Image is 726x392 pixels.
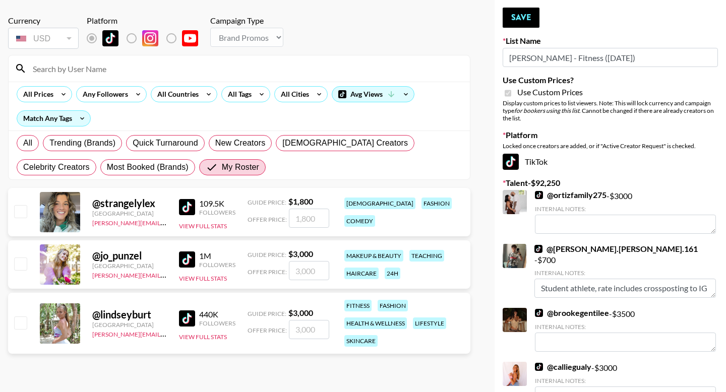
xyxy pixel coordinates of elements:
[17,87,55,102] div: All Prices
[199,199,235,209] div: 109.5K
[503,178,718,188] label: Talent - $ 92,250
[199,309,235,319] div: 440K
[179,310,195,326] img: TikTok
[517,87,583,97] span: Use Custom Prices
[503,154,718,170] div: TikTok
[535,308,609,318] a: @brookegentilee
[248,251,286,258] span: Guide Price:
[215,137,266,149] span: New Creators
[222,161,259,173] span: My Roster
[289,261,329,280] input: 3,000
[8,26,79,51] div: Currency is locked to USD
[222,87,254,102] div: All Tags
[503,75,718,85] label: Use Custom Prices?
[275,87,311,102] div: All Cities
[179,251,195,268] img: TikTok
[92,308,167,321] div: @ lindseyburt
[23,161,90,173] span: Celebrity Creators
[503,99,718,122] div: Display custom prices to list viewers. Note: This will lock currency and campaign type . Cannot b...
[289,320,329,339] input: 3,000
[385,268,400,279] div: 24h
[151,87,201,102] div: All Countries
[535,309,543,317] img: TikTok
[344,250,403,262] div: makeup & beauty
[344,300,372,311] div: fitness
[92,249,167,262] div: @ jo_punzel
[409,250,444,262] div: teaching
[133,137,198,149] span: Quick Turnaround
[503,36,718,46] label: List Name
[10,30,77,47] div: USD
[535,191,543,199] img: TikTok
[248,310,286,317] span: Guide Price:
[535,323,716,331] div: Internal Notes:
[535,205,716,213] div: Internal Notes:
[182,30,198,46] img: YouTube
[179,222,227,230] button: View Full Stats
[92,262,167,270] div: [GEOGRAPHIC_DATA]
[288,308,313,317] strong: $ 3,000
[199,251,235,261] div: 1M
[289,209,329,228] input: 1,800
[534,244,698,254] a: @[PERSON_NAME].[PERSON_NAME].161
[514,107,579,114] em: for bookers using this list
[344,215,375,227] div: comedy
[248,216,287,223] span: Offer Price:
[288,249,313,258] strong: $ 3,000
[535,377,716,384] div: Internal Notes:
[199,319,235,327] div: Followers
[535,190,607,200] a: @ortizfamily275
[534,244,716,298] div: - $ 700
[344,317,407,329] div: health & wellness
[179,199,195,215] img: TikTok
[332,87,414,102] div: Avg Views
[210,16,283,26] div: Campaign Type
[199,209,235,216] div: Followers
[248,268,287,276] span: Offer Price:
[49,137,115,149] span: Trending (Brands)
[535,308,716,352] div: - $ 3500
[102,30,118,46] img: TikTok
[535,362,591,372] a: @calliegualy
[503,154,519,170] img: TikTok
[199,261,235,269] div: Followers
[92,197,167,210] div: @ strangelylex
[142,30,158,46] img: Instagram
[503,142,718,150] div: Locked once creators are added, or if "Active Creator Request" is checked.
[413,317,446,329] div: lifestyle
[179,333,227,341] button: View Full Stats
[344,268,379,279] div: haircare
[87,28,206,49] div: List locked to TikTok.
[17,111,90,126] div: Match Any Tags
[534,279,716,298] textarea: Student athlete, rate includes crossposting to IG
[92,210,167,217] div: [GEOGRAPHIC_DATA]
[344,198,415,209] div: [DEMOGRAPHIC_DATA]
[535,190,716,234] div: - $ 3000
[92,270,241,279] a: [PERSON_NAME][EMAIL_ADDRESS][DOMAIN_NAME]
[23,137,32,149] span: All
[503,130,718,140] label: Platform
[535,363,543,371] img: TikTok
[92,329,241,338] a: [PERSON_NAME][EMAIL_ADDRESS][DOMAIN_NAME]
[503,8,539,28] button: Save
[107,161,189,173] span: Most Booked (Brands)
[378,300,408,311] div: fashion
[77,87,130,102] div: Any Followers
[87,16,206,26] div: Platform
[92,321,167,329] div: [GEOGRAPHIC_DATA]
[248,326,287,334] span: Offer Price:
[288,197,313,206] strong: $ 1,800
[534,269,716,277] div: Internal Notes:
[8,16,79,26] div: Currency
[179,275,227,282] button: View Full Stats
[421,198,452,209] div: fashion
[344,335,378,347] div: skincare
[534,245,542,253] img: TikTok
[282,137,408,149] span: [DEMOGRAPHIC_DATA] Creators
[248,199,286,206] span: Guide Price:
[92,217,241,227] a: [PERSON_NAME][EMAIL_ADDRESS][DOMAIN_NAME]
[27,60,464,77] input: Search by User Name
